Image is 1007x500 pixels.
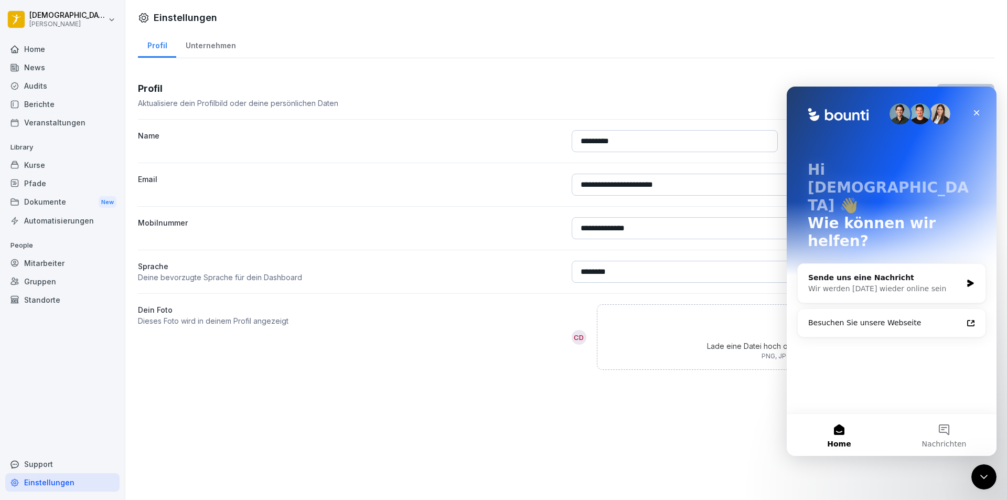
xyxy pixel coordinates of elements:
div: Support [5,455,120,473]
p: Deine bevorzugte Sprache für dein Dashboard [138,272,561,283]
a: Unternehmen [176,31,245,58]
h3: Profil [138,81,338,95]
p: [PERSON_NAME] [29,20,106,28]
label: Name [138,130,561,152]
p: PNG, JPG bis zu 10MB [707,352,884,361]
p: Dieses Foto wird in deinem Profil angezeigt [138,315,561,326]
iframe: Intercom live chat [787,87,997,456]
a: Berichte [5,95,120,113]
p: Lade eine Datei hoch oder ziehe sie in das Fenster [707,341,884,352]
p: Aktualisiere dein Profilbild oder deine persönlichen Daten [138,98,338,109]
a: Kurse [5,156,120,174]
a: DokumenteNew [5,193,120,212]
a: Veranstaltungen [5,113,120,132]
a: Pfade [5,174,120,193]
p: [DEMOGRAPHIC_DATA] Dill [29,11,106,20]
a: Audits [5,77,120,95]
a: Profil [138,31,176,58]
label: Email [138,174,561,196]
a: Automatisierungen [5,211,120,230]
h1: Einstellungen [154,10,217,25]
label: Dein Foto [138,304,561,315]
a: News [5,58,120,77]
div: Dokumente [5,193,120,212]
a: Home [5,40,120,58]
a: Standorte [5,291,120,309]
p: Library [5,139,120,156]
iframe: Intercom live chat [971,464,997,490]
a: Mitarbeiter [5,254,120,272]
button: Speichern [937,84,994,106]
label: Mobilnummer [138,217,561,239]
p: Sprache [138,261,561,272]
div: New [99,196,116,208]
div: CD [572,330,586,345]
a: Einstellungen [5,473,120,492]
p: People [5,237,120,254]
a: Gruppen [5,272,120,291]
